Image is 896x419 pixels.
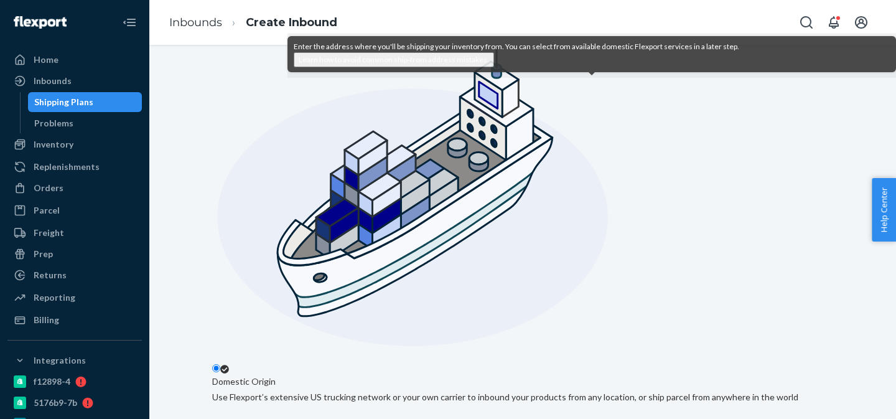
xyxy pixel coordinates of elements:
a: Home [7,50,142,70]
button: Open notifications [821,10,846,35]
div: Enter the address where you'll be shipping your inventory from. You can select from available dom... [294,41,890,67]
div: Parcel [34,204,60,217]
div: Replenishments [34,161,100,173]
div: Use Flexport’s extensive US trucking network or your own carrier to inbound your products from an... [212,391,798,403]
a: Reporting [7,288,142,308]
div: Billing [34,314,59,326]
a: Problems [28,113,142,133]
a: Inbounds [7,71,142,91]
div: Prep [34,248,53,260]
div: Returns [34,269,67,281]
div: Domestic Origin [212,375,276,388]
button: Help Center [872,178,896,242]
a: Billing [7,310,142,330]
div: f12898-4 [34,375,70,388]
div: Reporting [34,291,75,304]
a: f12898-4 [7,372,142,392]
a: Prep [7,244,142,264]
div: Integrations [34,354,86,367]
a: Inventory [7,134,142,154]
div: Home [34,54,58,66]
div: 5176b9-7b [34,397,77,409]
button: Open Search Box [794,10,819,35]
ol: breadcrumbs [159,4,347,41]
button: Close Navigation [117,10,142,35]
div: Inventory [34,138,73,151]
div: Freight [34,227,64,239]
a: Replenishments [7,157,142,177]
a: Freight [7,223,142,243]
input: Domestic OriginUse Flexport’s extensive US trucking network or your own carrier to inbound your p... [212,364,220,372]
a: 5176b9-7b [7,393,142,413]
a: Parcel [7,200,142,220]
a: Returns [7,265,142,285]
button: Integrations [7,351,142,370]
div: Orders [34,182,63,194]
a: Orders [7,178,142,198]
div: Inbounds [34,75,72,87]
a: Create Inbound [246,16,337,29]
img: Flexport logo [14,16,67,29]
div: Problems [34,117,73,129]
a: Shipping Plans [28,92,142,112]
button: Open account menu [849,10,874,35]
a: Inbounds [169,16,222,29]
button: Learn how to avoid common ship-from address mistakes. [294,52,494,67]
div: Shipping Plans [34,96,93,108]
